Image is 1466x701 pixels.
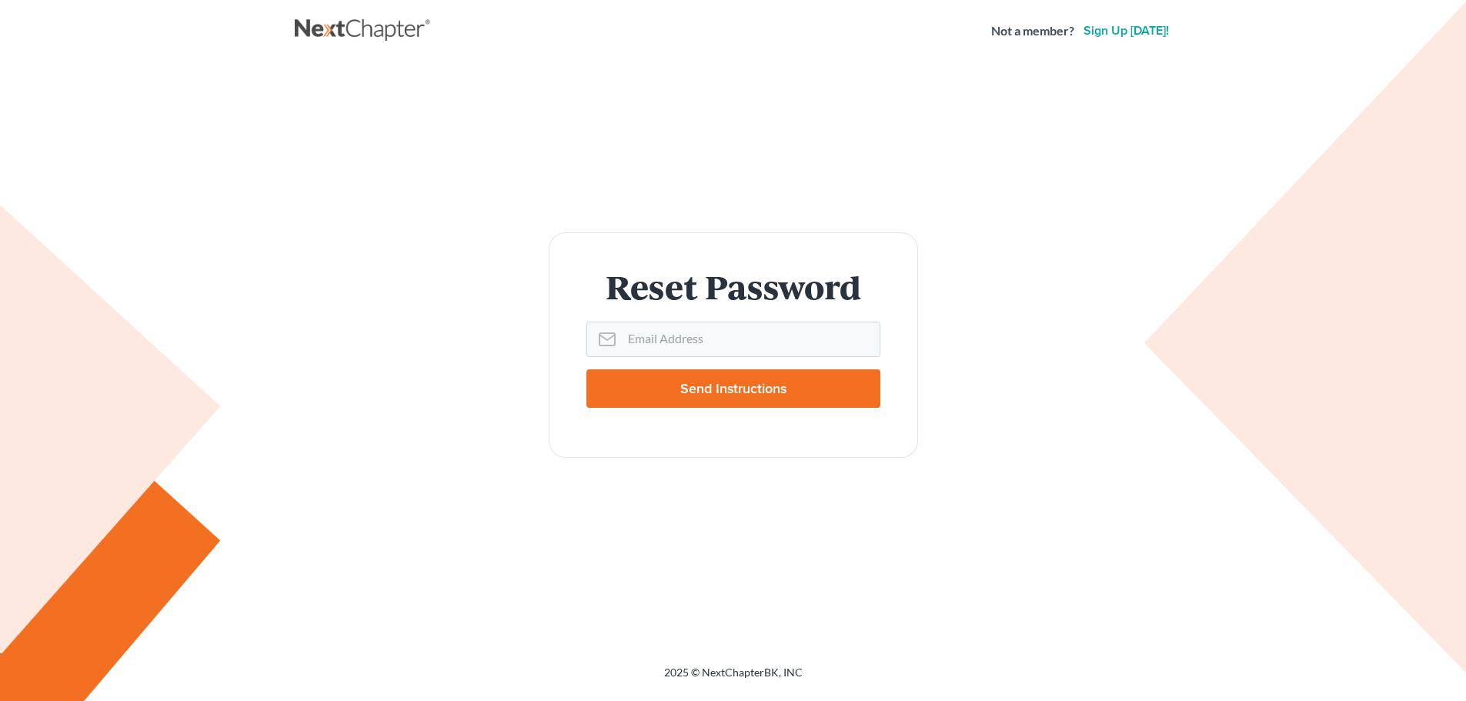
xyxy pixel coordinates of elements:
[586,270,880,303] h1: Reset Password
[991,22,1074,40] strong: Not a member?
[622,322,880,356] input: Email Address
[1080,25,1172,37] a: Sign up [DATE]!
[295,665,1172,693] div: 2025 © NextChapterBK, INC
[586,369,880,408] input: Send Instructions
